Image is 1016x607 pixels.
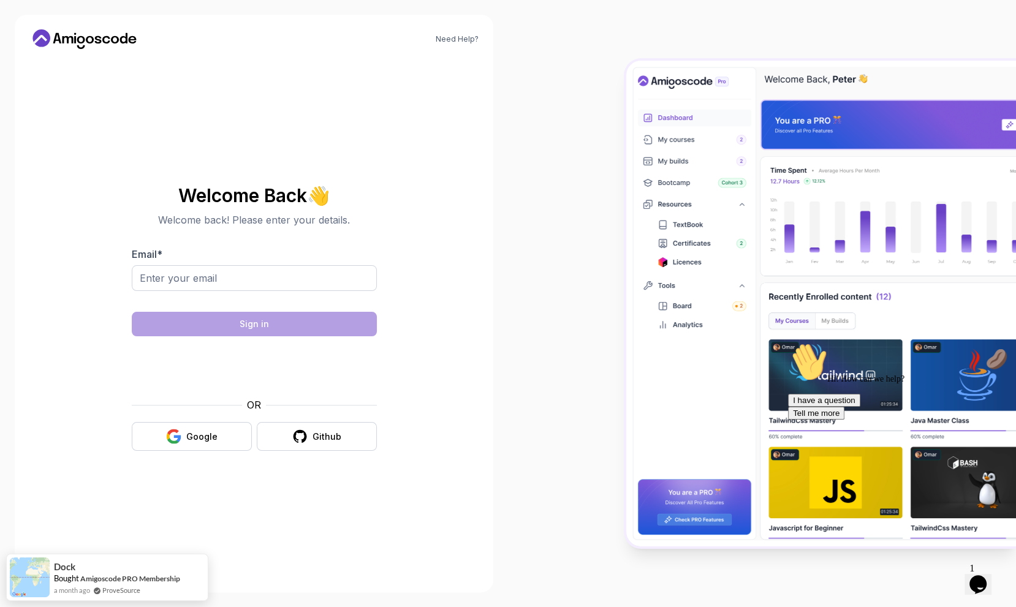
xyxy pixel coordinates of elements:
div: Github [313,431,341,443]
button: Google [132,422,252,451]
div: Sign in [240,318,269,330]
h2: Welcome Back [132,186,377,205]
img: provesource social proof notification image [10,557,50,597]
span: 👋 [306,184,331,206]
a: Need Help? [436,34,479,44]
div: 👋Hi! How can we help?I have a questionTell me more [5,5,226,82]
label: Email * [132,248,162,260]
img: Amigoscode Dashboard [626,61,1016,546]
button: I have a question [5,56,77,69]
p: OR [247,398,261,412]
a: Home link [29,29,140,49]
iframe: chat widget [783,337,1004,552]
img: :wave: [5,5,44,44]
iframe: chat widget [965,558,1004,595]
p: Welcome back! Please enter your details. [132,213,377,227]
input: Enter your email [132,265,377,291]
button: Github [257,422,377,451]
div: Google [186,431,218,443]
a: Amigoscode PRO Membership [80,574,180,583]
span: Dock [54,562,75,572]
iframe: Widget containing checkbox for hCaptcha security challenge [162,344,347,390]
span: Hi! How can we help? [5,37,121,46]
button: Tell me more [5,69,61,82]
span: Bought [54,573,79,583]
a: ProveSource [102,585,140,595]
span: a month ago [54,585,90,595]
button: Sign in [132,312,377,336]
